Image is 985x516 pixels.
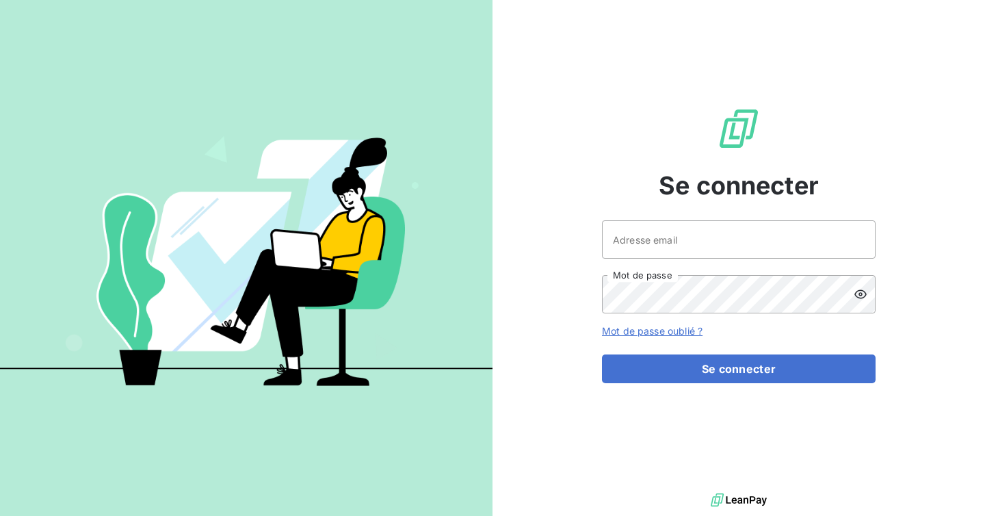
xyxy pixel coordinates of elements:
img: Logo LeanPay [717,107,761,151]
input: placeholder [602,220,876,259]
button: Se connecter [602,354,876,383]
a: Mot de passe oublié ? [602,325,702,337]
img: logo [711,490,767,511]
span: Se connecter [659,167,819,204]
